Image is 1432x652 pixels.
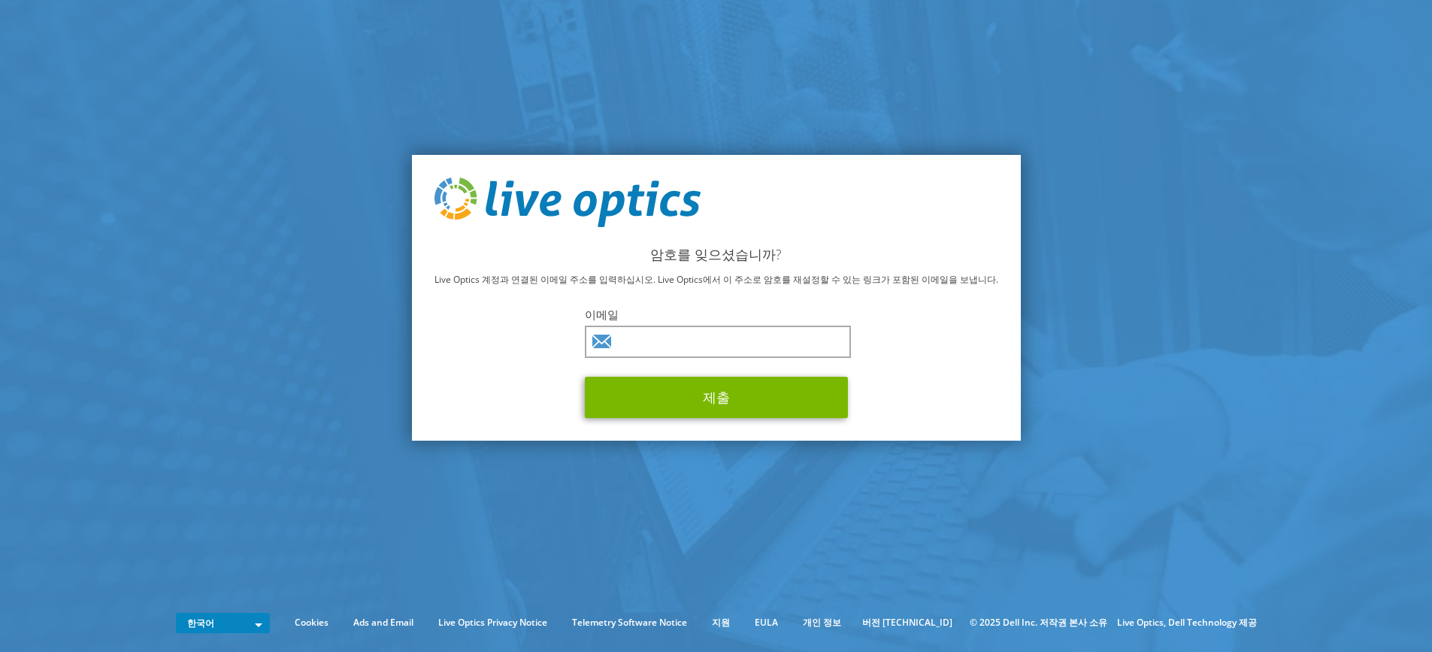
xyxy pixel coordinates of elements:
[434,271,998,288] p: Live Optics 계정과 연결된 이메일 주소를 입력하십시오. Live Optics에서 이 주소로 암호를 재설정할 수 있는 링크가 포함된 이메일을 보냅니다.
[701,614,741,631] a: 지원
[585,377,848,418] button: 제출
[1117,614,1257,631] li: Live Optics, Dell Technology 제공
[792,614,852,631] a: 개인 정보
[283,614,340,631] a: Cookies
[434,246,998,262] h2: 암호를 잊으셨습니까?
[855,614,960,631] li: 버전 [TECHNICAL_ID]
[743,614,789,631] a: EULA
[427,614,559,631] a: Live Optics Privacy Notice
[561,614,698,631] a: Telemetry Software Notice
[962,614,1115,631] li: © 2025 Dell Inc. 저작권 본사 소유
[342,614,425,631] a: Ads and Email
[585,307,848,322] label: 이메일
[434,177,701,227] img: live_optics_svg.svg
